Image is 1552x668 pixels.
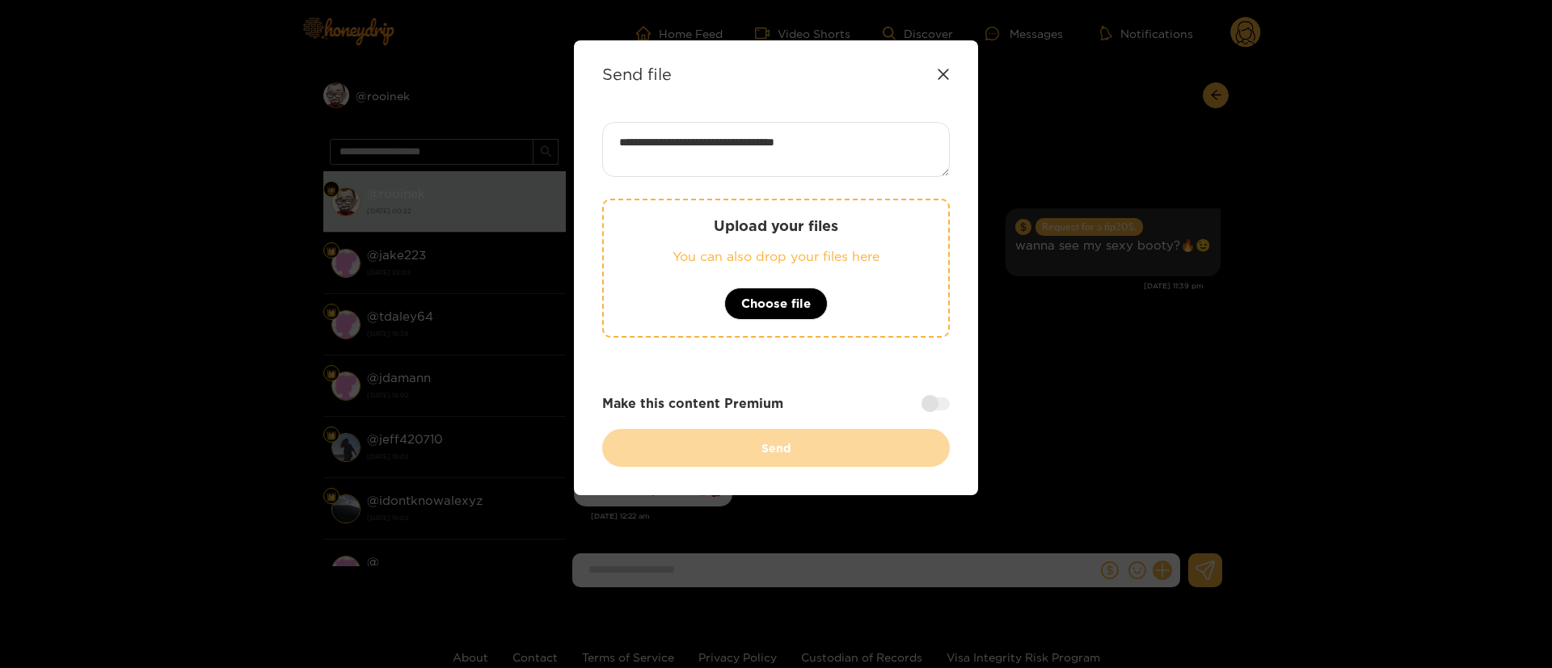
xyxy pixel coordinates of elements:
[636,216,916,235] p: Upload your files
[636,247,916,266] p: You can also drop your files here
[602,65,672,83] strong: Send file
[602,429,950,467] button: Send
[741,294,811,313] span: Choose file
[602,394,783,413] strong: Make this content Premium
[724,288,828,320] button: Choose file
